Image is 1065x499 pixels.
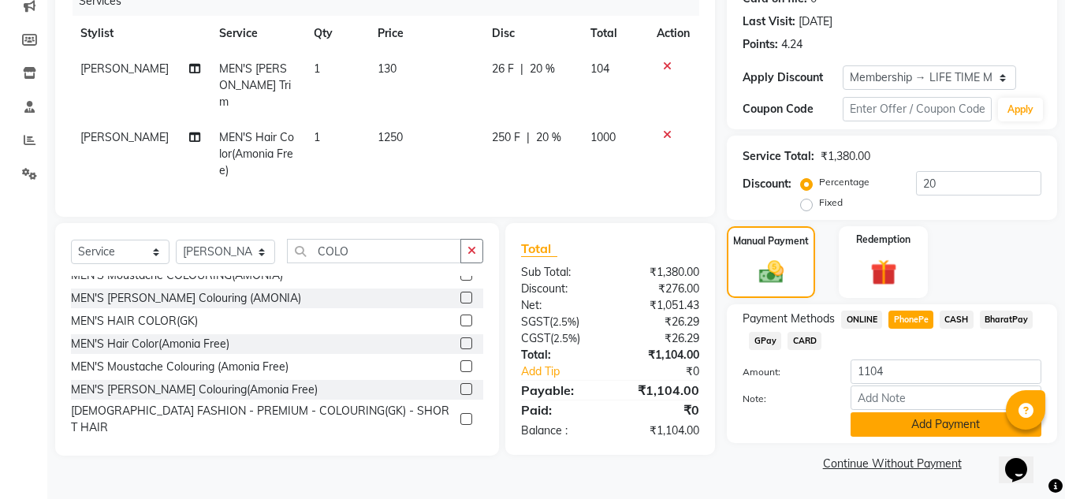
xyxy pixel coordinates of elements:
div: ₹1,380.00 [821,148,870,165]
span: [PERSON_NAME] [80,61,169,76]
span: BharatPay [980,311,1033,329]
span: | [527,129,530,146]
th: Action [647,16,699,51]
label: Note: [731,392,838,406]
div: ₹276.00 [610,281,711,297]
span: 2.5% [553,315,576,328]
span: 1 [314,61,320,76]
span: ONLINE [841,311,882,329]
label: Manual Payment [733,234,809,248]
span: PhonePe [888,311,933,329]
div: Last Visit: [743,13,795,30]
input: Enter Offer / Coupon Code [843,97,992,121]
span: Total [521,240,557,257]
span: 104 [590,61,609,76]
span: 1 [314,130,320,144]
div: Sub Total: [509,264,610,281]
a: Add Tip [509,363,627,380]
div: Balance : [509,423,610,439]
img: _cash.svg [751,258,791,286]
span: CGST [521,331,550,345]
div: ₹1,104.00 [610,423,711,439]
span: 250 F [492,129,520,146]
div: ( ) [509,330,610,347]
span: 130 [378,61,397,76]
th: Total [581,16,647,51]
span: MEN'S Hair Color(Amonia Free) [219,130,294,177]
span: MEN'S [PERSON_NAME] Trim [219,61,291,109]
label: Fixed [819,196,843,210]
div: 4.24 [781,36,802,53]
div: ₹1,380.00 [610,264,711,281]
input: Search or Scan [287,239,461,263]
div: ₹1,104.00 [610,381,711,400]
div: ( ) [509,314,610,330]
span: 20 % [536,129,561,146]
div: ₹1,104.00 [610,347,711,363]
a: Continue Without Payment [730,456,1054,472]
div: Apply Discount [743,69,842,86]
th: Stylist [71,16,210,51]
div: Coupon Code [743,101,842,117]
th: Disc [482,16,581,51]
label: Amount: [731,365,838,379]
span: [PERSON_NAME] [80,130,169,144]
div: Net: [509,297,610,314]
div: Service Total: [743,148,814,165]
div: MEN'S Moustache Colouring (Amonia Free) [71,359,289,375]
div: Points: [743,36,778,53]
span: 26 F [492,61,514,77]
img: _gift.svg [862,256,905,289]
div: Discount: [509,281,610,297]
div: MEN'S Hair Color(Amonia Free) [71,336,229,352]
label: Redemption [856,233,910,247]
span: | [520,61,523,77]
span: 2.5% [553,332,577,344]
input: Amount [851,359,1041,384]
div: ₹26.29 [610,330,711,347]
span: GPay [749,332,781,350]
label: Percentage [819,175,870,189]
div: ₹1,051.43 [610,297,711,314]
div: [DEMOGRAPHIC_DATA] FASHION - PREMIUM - COLOURING(GK) - SHORT HAIR [71,403,454,436]
button: Add Payment [851,412,1041,437]
span: 1000 [590,130,616,144]
span: 1250 [378,130,403,144]
div: Total: [509,347,610,363]
th: Price [368,16,483,51]
div: ₹0 [627,363,712,380]
th: Qty [304,16,367,51]
span: CARD [788,332,821,350]
div: MEN'S Moustache COLOURING(AMONIA) [71,267,283,284]
span: 20 % [530,61,555,77]
th: Service [210,16,305,51]
div: [DATE] [799,13,832,30]
div: MEN'S [PERSON_NAME] Colouring(Amonia Free) [71,382,318,398]
span: SGST [521,315,549,329]
div: MEN'S [PERSON_NAME] Colouring (AMONIA) [71,290,301,307]
div: Payable: [509,381,610,400]
div: ₹0 [610,400,711,419]
div: Discount: [743,176,791,192]
span: Payment Methods [743,311,835,327]
button: Apply [998,98,1043,121]
span: CASH [940,311,974,329]
iframe: chat widget [999,436,1049,483]
div: ₹26.29 [610,314,711,330]
div: MEN'S HAIR COLOR(GK) [71,313,198,330]
input: Add Note [851,385,1041,410]
div: Paid: [509,400,610,419]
